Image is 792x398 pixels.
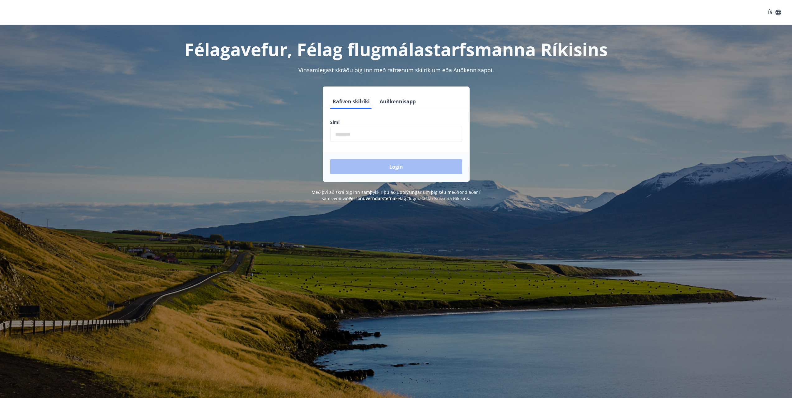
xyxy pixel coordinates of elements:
span: Með því að skrá þig inn samþykkir þú að upplýsingar um þig séu meðhöndlaðar í samræmi við Félag f... [312,189,480,201]
label: Sími [330,119,462,125]
button: Rafræn skilríki [330,94,372,109]
button: ÍS [765,7,785,18]
h1: Félagavefur, Félag flugmálastarfsmanna Ríkisins [180,37,613,61]
button: Auðkennisapp [377,94,418,109]
a: Persónuverndarstefna [349,195,395,201]
span: Vinsamlegast skráðu þig inn með rafrænum skilríkjum eða Auðkennisappi. [298,66,494,74]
